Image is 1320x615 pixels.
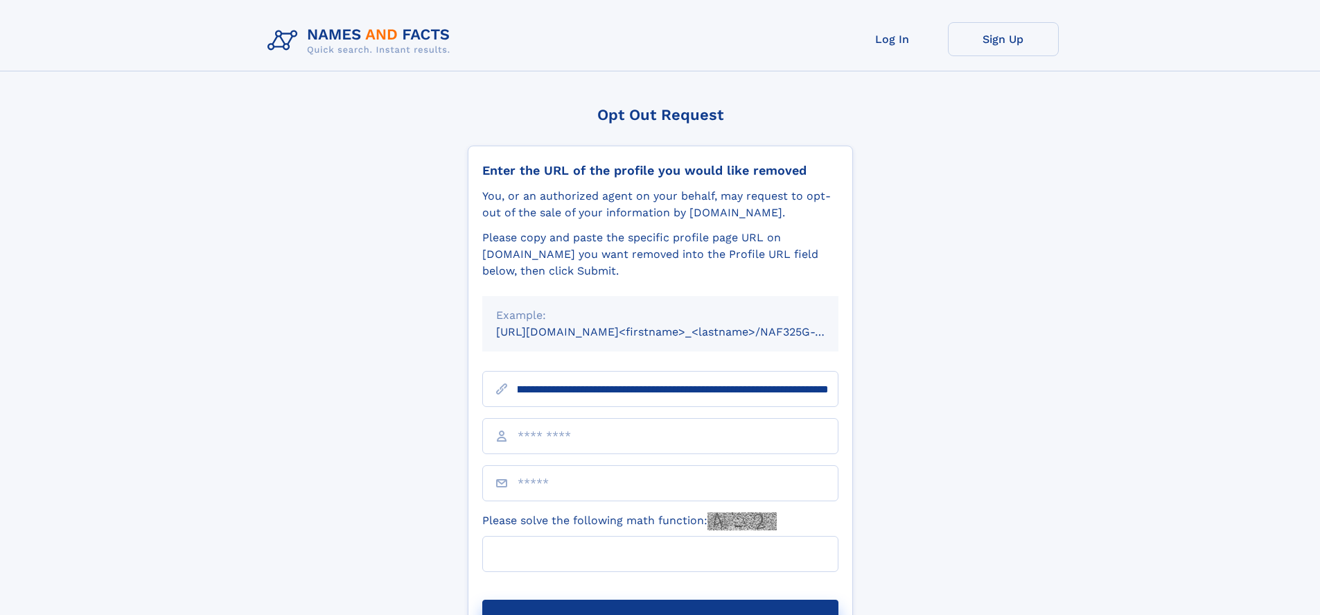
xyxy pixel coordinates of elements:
[482,188,838,221] div: You, or an authorized agent on your behalf, may request to opt-out of the sale of your informatio...
[496,307,825,324] div: Example:
[496,325,865,338] small: [URL][DOMAIN_NAME]<firstname>_<lastname>/NAF325G-xxxxxxxx
[482,163,838,178] div: Enter the URL of the profile you would like removed
[948,22,1059,56] a: Sign Up
[482,512,777,530] label: Please solve the following math function:
[837,22,948,56] a: Log In
[262,22,461,60] img: Logo Names and Facts
[482,229,838,279] div: Please copy and paste the specific profile page URL on [DOMAIN_NAME] you want removed into the Pr...
[468,106,853,123] div: Opt Out Request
